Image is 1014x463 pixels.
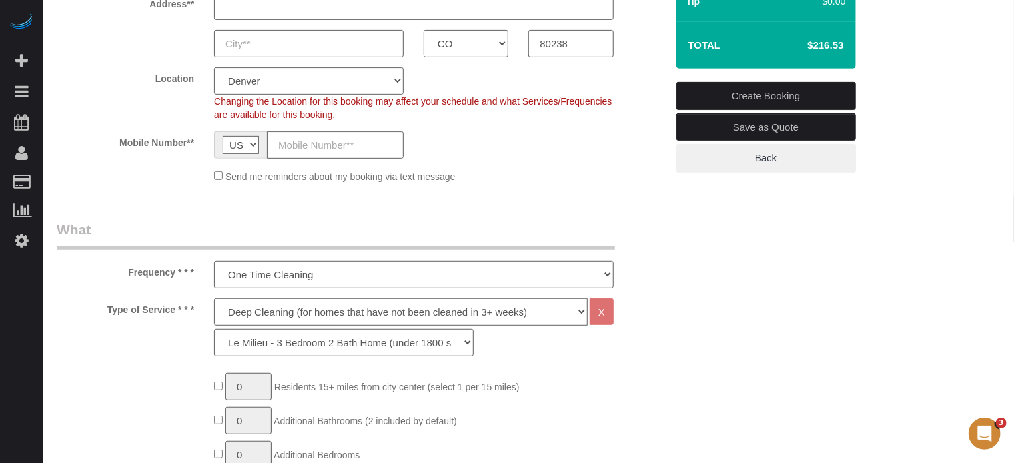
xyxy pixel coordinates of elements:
span: 3 [996,418,1007,428]
h4: $216.53 [767,40,843,51]
img: Automaid Logo [8,13,35,32]
span: Send me reminders about my booking via text message [225,171,456,182]
a: Create Booking [676,82,856,110]
label: Type of Service * * * [47,298,204,316]
span: Additional Bathrooms (2 included by default) [274,416,457,426]
strong: Total [688,39,721,51]
label: Mobile Number** [47,131,204,149]
span: Changing the Location for this booking may affect your schedule and what Services/Frequencies are... [214,96,612,120]
a: Save as Quote [676,113,856,141]
span: Additional Bedrooms [274,450,360,460]
label: Location [47,67,204,85]
iframe: Intercom live chat [969,418,1001,450]
input: Zip Code** [528,30,613,57]
legend: What [57,220,615,250]
span: Residents 15+ miles from city center (select 1 per 15 miles) [274,382,520,392]
a: Back [676,144,856,172]
input: Mobile Number** [267,131,404,159]
label: Frequency * * * [47,261,204,279]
